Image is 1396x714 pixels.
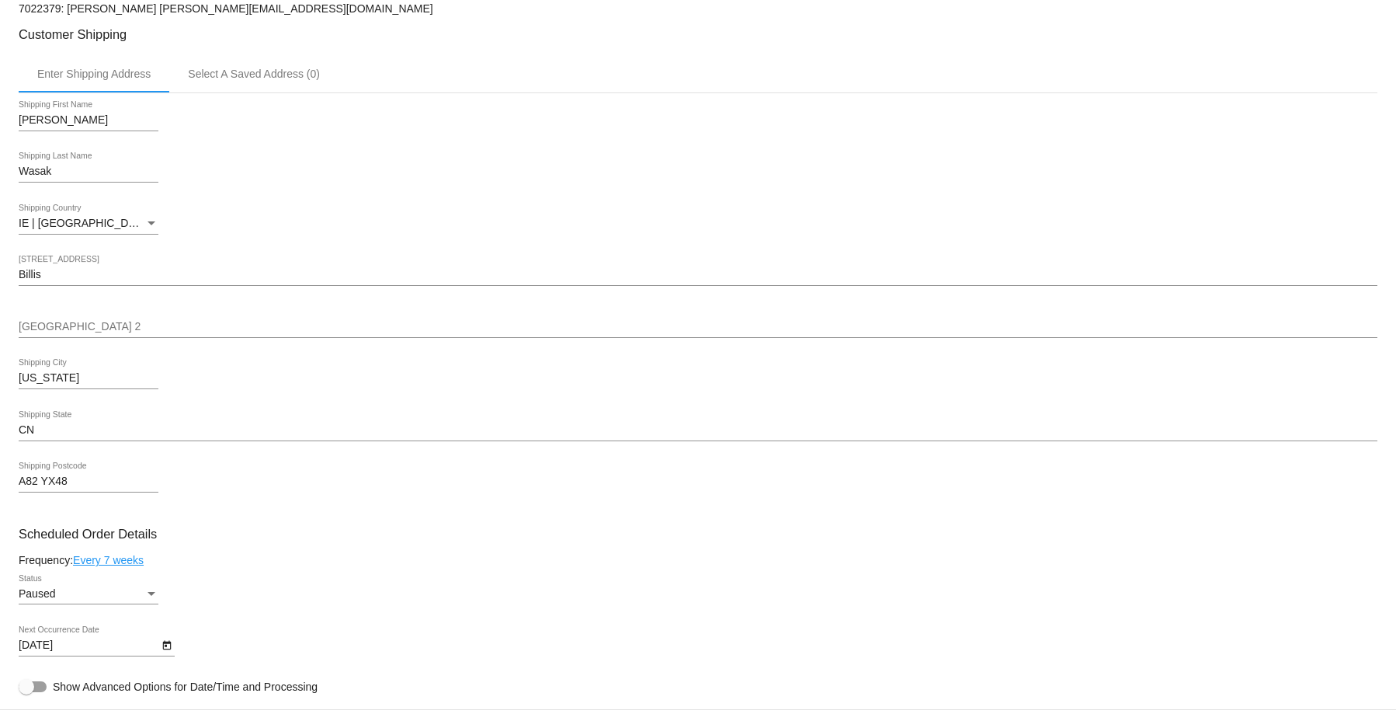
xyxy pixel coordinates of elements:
input: Shipping Last Name [19,165,158,178]
h3: Customer Shipping [19,27,1377,42]
mat-select: Status [19,588,158,601]
input: Shipping Street 2 [19,321,1377,333]
div: Frequency: [19,554,1377,566]
input: Shipping State [19,424,1377,437]
h3: Scheduled Order Details [19,527,1377,542]
span: Show Advanced Options for Date/Time and Processing [53,679,318,695]
input: Shipping Street 1 [19,269,1377,281]
mat-select: Shipping Country [19,218,158,230]
a: Every 7 weeks [73,554,144,566]
input: Shipping City [19,372,158,385]
div: Select A Saved Address (0) [188,68,320,80]
input: Shipping First Name [19,114,158,127]
div: Enter Shipping Address [37,68,151,80]
span: IE | [GEOGRAPHIC_DATA] [19,217,151,229]
input: Shipping Postcode [19,475,158,488]
span: Paused [19,587,55,600]
button: Open calendar [158,636,175,653]
input: Next Occurrence Date [19,639,158,652]
p: 7022379: [PERSON_NAME] [PERSON_NAME][EMAIL_ADDRESS][DOMAIN_NAME] [19,2,1377,15]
